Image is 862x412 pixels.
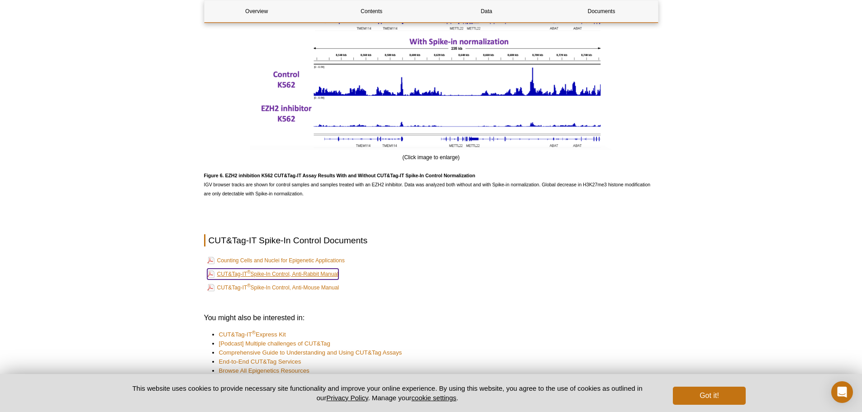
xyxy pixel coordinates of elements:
div: Open Intercom Messenger [831,381,853,403]
span: IGV browser tracks are shown for control samples and samples treated with an EZH2 inhibitor. Data... [204,173,651,196]
a: CUT&Tag-IT®Express Kit [219,330,286,339]
a: Data [434,0,539,22]
a: CUT&Tag-IT®Spike-In Control, Anti-Mouse Manual [207,282,339,293]
h3: You might also be interested in: [204,313,658,323]
a: End-to-End CUT&Tag Services [219,357,301,366]
button: Got it! [673,387,745,405]
sup: ® [247,283,250,288]
a: Counting Cells and Nuclei for Epigenetic Applications [207,255,345,266]
a: Browse All Epigenetics Resources [219,366,310,375]
a: Privacy Policy [326,394,368,402]
a: CUT&Tag-IT®Spike-In Control, Anti-Rabbit Manual [207,269,338,279]
a: Comprehensive Guide to Understanding and Using CUT&Tag Assays [219,348,402,357]
a: Documents [549,0,654,22]
a: Overview [205,0,309,22]
p: This website uses cookies to provide necessary site functionality and improve your online experie... [117,384,658,403]
sup: ® [247,270,250,275]
h2: CUT&Tag-IT Spike-In Control Documents [204,234,658,246]
a: Contents [319,0,424,22]
strong: Figure 6. EZH2 inhibition K562 CUT&Tag-IT Assay Results With and Without CUT&Tag-IT Spike-In Cont... [204,173,476,178]
a: [Podcast] Multiple challenges of CUT&Tag [219,339,330,348]
sup: ® [252,330,256,335]
button: cookie settings [411,394,456,402]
